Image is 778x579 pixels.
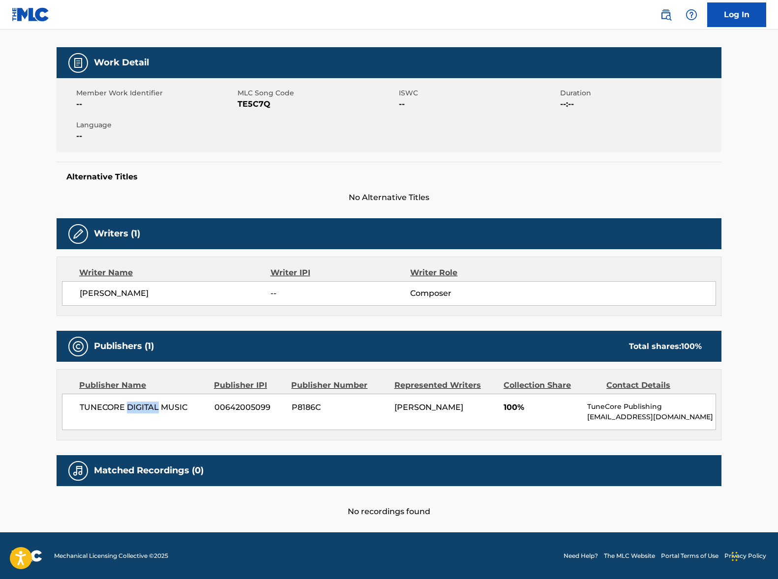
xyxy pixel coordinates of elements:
[270,267,411,279] div: Writer IPI
[66,172,712,182] h5: Alternative Titles
[76,120,235,130] span: Language
[707,2,766,27] a: Log In
[729,532,778,579] iframe: Chat Widget
[604,551,655,560] a: The MLC Website
[291,379,387,391] div: Publisher Number
[560,98,719,110] span: --:--
[94,465,204,476] h5: Matched Recordings (0)
[656,5,676,25] a: Public Search
[54,551,168,560] span: Mechanical Licensing Collective © 2025
[410,288,538,299] span: Composer
[270,288,410,299] span: --
[504,379,599,391] div: Collection Share
[587,402,716,412] p: TuneCore Publishing
[79,267,270,279] div: Writer Name
[76,98,235,110] span: --
[292,402,387,413] span: P8186C
[238,88,396,98] span: MLC Song Code
[214,402,284,413] span: 00642005099
[660,9,672,21] img: search
[79,379,207,391] div: Publisher Name
[214,379,284,391] div: Publisher IPI
[94,228,140,239] h5: Writers (1)
[686,9,697,21] img: help
[72,465,84,477] img: Matched Recordings
[394,403,463,412] span: [PERSON_NAME]
[72,57,84,69] img: Work Detail
[94,57,149,68] h5: Work Detail
[399,88,558,98] span: ISWC
[661,551,718,560] a: Portal Terms of Use
[564,551,598,560] a: Need Help?
[732,542,738,571] div: Drag
[394,379,496,391] div: Represented Writers
[76,88,235,98] span: Member Work Identifier
[80,288,270,299] span: [PERSON_NAME]
[72,228,84,240] img: Writers
[504,402,580,413] span: 100%
[57,192,721,203] span: No Alternative Titles
[12,7,50,22] img: MLC Logo
[560,88,719,98] span: Duration
[410,267,538,279] div: Writer Role
[682,5,701,25] div: Help
[72,341,84,352] img: Publishers
[629,341,702,352] div: Total shares:
[94,341,154,352] h5: Publishers (1)
[587,412,716,422] p: [EMAIL_ADDRESS][DOMAIN_NAME]
[724,551,766,560] a: Privacy Policy
[681,342,702,351] span: 100 %
[606,379,702,391] div: Contact Details
[57,486,721,518] div: No recordings found
[76,130,235,142] span: --
[238,98,396,110] span: TE5C7Q
[80,402,207,413] span: TUNECORE DIGITAL MUSIC
[399,98,558,110] span: --
[12,550,42,562] img: logo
